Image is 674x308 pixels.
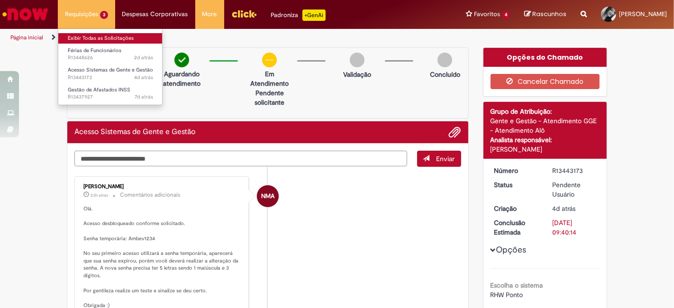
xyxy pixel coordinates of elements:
[231,7,257,21] img: click_logo_yellow_360x200.png
[68,66,153,73] span: Acesso Sistemas de Gente e Gestão
[159,69,205,88] p: Aguardando atendimento
[91,192,108,198] span: 23h atrás
[122,9,188,19] span: Despesas Corporativas
[502,11,510,19] span: 4
[487,166,546,175] dt: Número
[491,74,600,89] button: Cancelar Chamado
[246,69,292,88] p: Em Atendimento
[437,154,455,163] span: Enviar
[257,185,279,207] div: Neilyse Moraes Almeida
[58,85,163,102] a: Aberto R13437927 : Gestão de Afastados INSS
[68,47,121,54] span: Férias de Funcionários
[58,33,163,44] a: Exibir Todas as Solicitações
[491,135,600,145] div: Analista responsável:
[134,54,153,61] span: 2d atrás
[134,74,153,81] time: 25/08/2025 09:52:41
[65,9,98,19] span: Requisições
[417,151,461,167] button: Enviar
[449,126,461,138] button: Adicionar anexos
[487,218,546,237] dt: Conclusão Estimada
[58,28,163,105] ul: Requisições
[134,74,153,81] span: 4d atrás
[135,93,153,100] span: 7d atrás
[74,128,195,136] h2: Acesso Sistemas de Gente e Gestão Histórico de tíquete
[10,34,43,41] a: Página inicial
[271,9,326,21] div: Padroniza
[552,204,575,213] time: 25/08/2025 09:52:40
[100,11,108,19] span: 3
[68,86,130,93] span: Gestão de Afastados INSS
[58,45,163,63] a: Aberto R13448626 : Férias de Funcionários
[246,88,292,107] p: Pendente solicitante
[532,9,566,18] span: Rascunhos
[68,93,153,101] span: R13437927
[487,204,546,213] dt: Criação
[91,192,108,198] time: 27/08/2025 11:24:02
[491,290,523,299] span: RHW Ponto
[437,53,452,67] img: img-circle-grey.png
[552,204,575,213] span: 4d atrás
[524,10,566,19] a: Rascunhos
[552,180,596,199] div: Pendente Usuário
[483,48,607,67] div: Opções do Chamado
[552,218,596,237] div: [DATE] 09:40:14
[474,9,500,19] span: Favoritos
[552,204,596,213] div: 25/08/2025 09:52:40
[174,53,189,67] img: check-circle-green.png
[74,151,407,166] textarea: Digite sua mensagem aqui...
[58,65,163,82] a: Aberto R13443173 : Acesso Sistemas de Gente e Gestão
[491,145,600,154] div: [PERSON_NAME]
[343,70,371,79] p: Validação
[261,185,274,208] span: NMA
[1,5,50,24] img: ServiceNow
[491,281,543,290] b: Escolha o sistema
[619,10,667,18] span: [PERSON_NAME]
[491,116,600,135] div: Gente e Gestão - Atendimento GGE - Atendimento Alô
[302,9,326,21] p: +GenAi
[350,53,364,67] img: img-circle-grey.png
[134,54,153,61] time: 26/08/2025 14:24:51
[202,9,217,19] span: More
[487,180,546,190] dt: Status
[83,184,241,190] div: [PERSON_NAME]
[491,107,600,116] div: Grupo de Atribuição:
[430,70,460,79] p: Concluído
[7,29,442,46] ul: Trilhas de página
[120,191,181,199] small: Comentários adicionais
[552,166,596,175] div: R13443173
[68,74,153,82] span: R13443173
[68,54,153,62] span: R13448626
[262,53,277,67] img: circle-minus.png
